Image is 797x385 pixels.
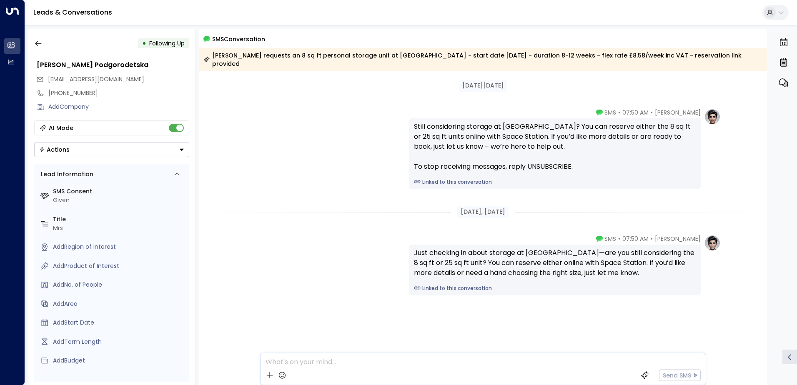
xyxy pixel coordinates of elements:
[212,34,265,44] span: SMS Conversation
[622,235,649,243] span: 07:50 AM
[48,89,189,97] div: [PHONE_NUMBER]
[604,108,616,117] span: SMS
[414,122,696,172] div: Still considering storage at [GEOGRAPHIC_DATA]? You can reserve either the 8 sq ft or 25 sq ft un...
[38,170,93,179] div: Lead Information
[39,146,70,153] div: Actions
[604,235,616,243] span: SMS
[48,75,144,83] span: [EMAIL_ADDRESS][DOMAIN_NAME]
[53,337,186,346] div: AddTerm Length
[53,187,186,196] label: SMS Consent
[655,108,701,117] span: [PERSON_NAME]
[149,39,185,47] span: Following Up
[48,102,189,111] div: AddCompany
[53,375,186,384] label: Source
[49,124,73,132] div: AI Mode
[203,51,762,68] div: [PERSON_NAME] requests an 8 sq ft personal storage unit at [GEOGRAPHIC_DATA] - start date [DATE] ...
[704,235,721,251] img: profile-logo.png
[53,318,186,327] div: AddStart Date
[34,142,189,157] button: Actions
[53,356,186,365] div: AddBudget
[414,285,696,292] a: Linked to this conversation
[459,80,507,92] div: [DATE][DATE]
[53,300,186,308] div: AddArea
[53,196,186,205] div: Given
[622,108,649,117] span: 07:50 AM
[53,224,186,232] div: Mrs
[704,108,721,125] img: profile-logo.png
[457,206,509,218] div: [DATE], [DATE]
[34,142,189,157] div: Button group with a nested menu
[53,242,186,251] div: AddRegion of Interest
[53,262,186,270] div: AddProduct of Interest
[414,248,696,278] div: Just checking in about storage at [GEOGRAPHIC_DATA]—are you still considering the 8 sq ft or 25 s...
[651,108,653,117] span: •
[414,178,696,186] a: Linked to this conversation
[48,75,144,84] span: valentynap@yahoo.com
[53,280,186,289] div: AddNo. of People
[618,235,620,243] span: •
[142,36,146,51] div: •
[37,60,189,70] div: [PERSON_NAME] Podgorodetska
[618,108,620,117] span: •
[53,215,186,224] label: Title
[651,235,653,243] span: •
[655,235,701,243] span: [PERSON_NAME]
[33,7,112,17] a: Leads & Conversations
